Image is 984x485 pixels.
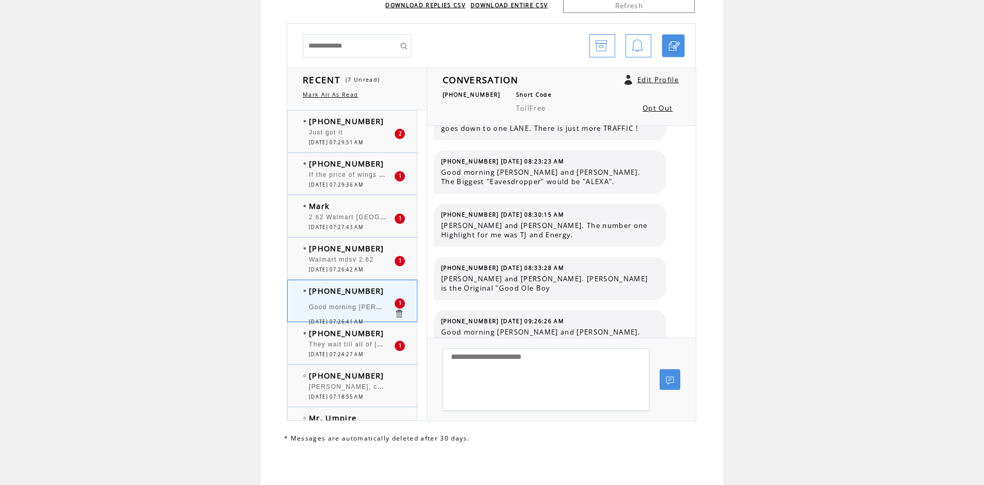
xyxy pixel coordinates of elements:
a: DOWNLOAD ENTIRE CSV [471,2,548,9]
span: CONVERSATION [443,73,518,86]
a: Mark All As Read [303,91,358,98]
span: (7 Unread) [346,76,380,83]
span: [DATE] 07:29:51 AM [309,139,363,146]
img: bulletFull.png [303,332,306,335]
a: Edit Profile [637,75,679,84]
img: bulletFull.png [303,290,306,292]
span: Just got it [309,129,343,136]
span: [PHONE_NUMBER] [DATE] 08:33:28 AM [441,264,564,271]
a: Click to delete these messgaes [394,309,404,319]
img: bulletFull.png [303,205,306,207]
span: [PHONE_NUMBER] [443,91,501,98]
a: Click to edit user profile [624,75,632,85]
span: If the price of wings and beer, go up, it could lead to complete anarchy! [309,169,553,179]
span: [PHONE_NUMBER] [DATE] 08:23:23 AM [441,158,564,165]
div: 1 [395,214,405,224]
img: bulletFull.png [303,120,306,123]
span: [DATE] 07:27:43 AM [309,224,363,231]
span: Good morning [PERSON_NAME] and [PERSON_NAME]. [PERSON_NAME] the position he is in you would think... [441,327,658,355]
span: [PERSON_NAME] and [PERSON_NAME]. [PERSON_NAME] is the Original "Good Ole Boy [441,274,658,293]
span: Mr. Umpire [309,413,356,423]
a: DOWNLOAD REPLIES CSV [385,2,465,9]
img: archive.png [595,35,607,58]
img: bulletEmpty.png [303,417,306,419]
a: Click to start a chat with mobile number by SMS [662,34,685,57]
span: [PHONE_NUMBER] [DATE] 08:30:15 AM [441,211,564,218]
span: [DATE] 07:24:27 AM [309,351,363,358]
span: * Messages are automatically deleted after 30 days. [284,434,470,443]
span: [PHONE_NUMBER] [309,328,384,338]
span: Good morning [PERSON_NAME] and [PERSON_NAME]. [PERSON_NAME], the Medicade cuts will affect [PERSO... [309,301,832,311]
span: Mark [309,201,330,211]
img: bell.png [631,35,644,58]
span: [PHONE_NUMBER] [309,370,384,381]
span: [PHONE_NUMBER] [309,116,384,126]
span: [DATE] 07:18:55 AM [309,393,363,400]
span: Walmart mdsv 2.62 [309,256,374,263]
span: [PHONE_NUMBER] [309,285,384,296]
span: [PERSON_NAME], check to make sure [PERSON_NAME] doesn't have a fever [309,381,574,391]
img: bulletFull.png [303,162,306,165]
input: Submit [396,34,411,57]
img: bulletEmpty.png [303,374,306,377]
div: 1 [395,256,405,266]
img: bulletFull.png [303,247,306,250]
span: [PHONE_NUMBER] [309,243,384,253]
span: [DATE] 07:29:36 AM [309,181,363,188]
div: 1 [395,341,405,351]
span: [DATE] 07:26:42 AM [309,266,363,273]
div: 1 [395,171,405,181]
span: [PHONE_NUMBER] [309,158,384,169]
span: RECENT [303,73,340,86]
span: TollFree [516,103,546,113]
span: 2.62 Walmart [GEOGRAPHIC_DATA] [309,211,432,221]
span: [PHONE_NUMBER] [DATE] 09:26:26 AM [441,317,564,325]
span: [PERSON_NAME] and [PERSON_NAME]. The number one Highlight for me was TJ and Energy. [441,221,658,239]
span: [DATE] 07:26:41 AM [309,319,363,325]
a: Opt Out [643,103,673,113]
span: Short Code [516,91,552,98]
div: 1 [395,298,405,309]
span: Good morning [PERSON_NAME] and [PERSON_NAME]. The Biggest "Eavesdropper" would be "ALEXA". [441,168,658,186]
div: 2 [395,129,405,139]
